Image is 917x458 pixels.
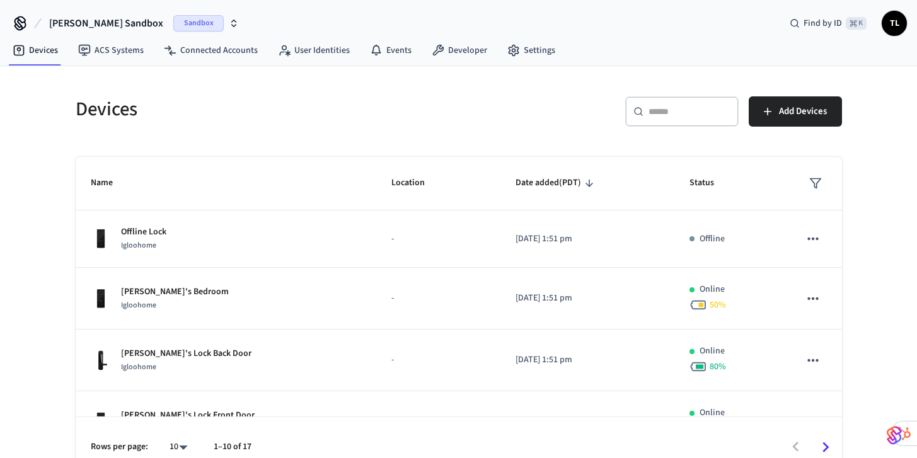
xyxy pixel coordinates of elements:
[391,353,485,367] p: -
[91,412,111,432] img: igloohome_deadbolt_2s
[710,360,726,373] span: 80 %
[700,232,725,246] p: Offline
[887,425,902,445] img: SeamLogoGradient.69752ec5.svg
[516,415,659,428] p: [DATE] 1:51 pm
[883,12,906,35] span: TL
[516,292,659,305] p: [DATE] 1:51 pm
[121,226,166,239] p: Offline Lock
[154,39,268,62] a: Connected Accounts
[268,39,360,62] a: User Identities
[516,173,597,193] span: Date added(PDT)
[700,406,725,420] p: Online
[804,17,842,30] span: Find by ID
[700,283,725,296] p: Online
[780,12,877,35] div: Find by ID⌘ K
[391,232,485,246] p: -
[689,173,730,193] span: Status
[391,173,441,193] span: Location
[391,292,485,305] p: -
[700,345,725,358] p: Online
[360,39,422,62] a: Events
[76,96,451,122] h5: Devices
[121,285,229,299] p: [PERSON_NAME]'s Bedroom
[91,440,148,454] p: Rows per page:
[3,39,68,62] a: Devices
[121,240,156,251] span: Igloohome
[91,229,111,249] img: igloohome_deadbolt_2s
[422,39,497,62] a: Developer
[68,39,154,62] a: ACS Systems
[121,300,156,311] span: Igloohome
[163,438,193,456] div: 10
[49,16,163,31] span: [PERSON_NAME] Sandbox
[882,11,907,36] button: TL
[121,362,156,372] span: Igloohome
[516,232,659,246] p: [DATE] 1:51 pm
[846,17,867,30] span: ⌘ K
[516,353,659,367] p: [DATE] 1:51 pm
[91,350,111,370] img: igloohome_mortise_2
[91,289,111,309] img: igloohome_deadbolt_2e
[779,103,827,120] span: Add Devices
[391,415,485,428] p: -
[121,409,255,422] p: [PERSON_NAME]'s Lock Front Door
[91,173,129,193] span: Name
[749,96,842,127] button: Add Devices
[121,347,251,360] p: [PERSON_NAME]'s Lock Back Door
[710,299,726,311] span: 50 %
[173,15,224,31] span: Sandbox
[214,440,251,454] p: 1–10 of 17
[497,39,565,62] a: Settings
